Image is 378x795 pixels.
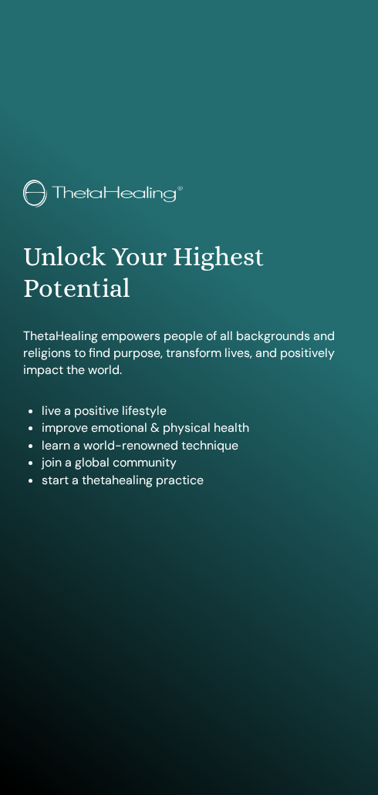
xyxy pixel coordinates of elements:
[23,241,355,305] h1: Unlock Your Highest Potential
[23,328,355,379] p: ThetaHealing empowers people of all backgrounds and religions to find purpose, transform lives, a...
[42,454,355,471] li: join a global community
[42,437,355,454] li: learn a world-renowned technique
[42,472,355,489] li: start a thetahealing practice
[42,419,355,436] li: improve emotional & physical health
[42,403,355,419] li: live a positive lifestyle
